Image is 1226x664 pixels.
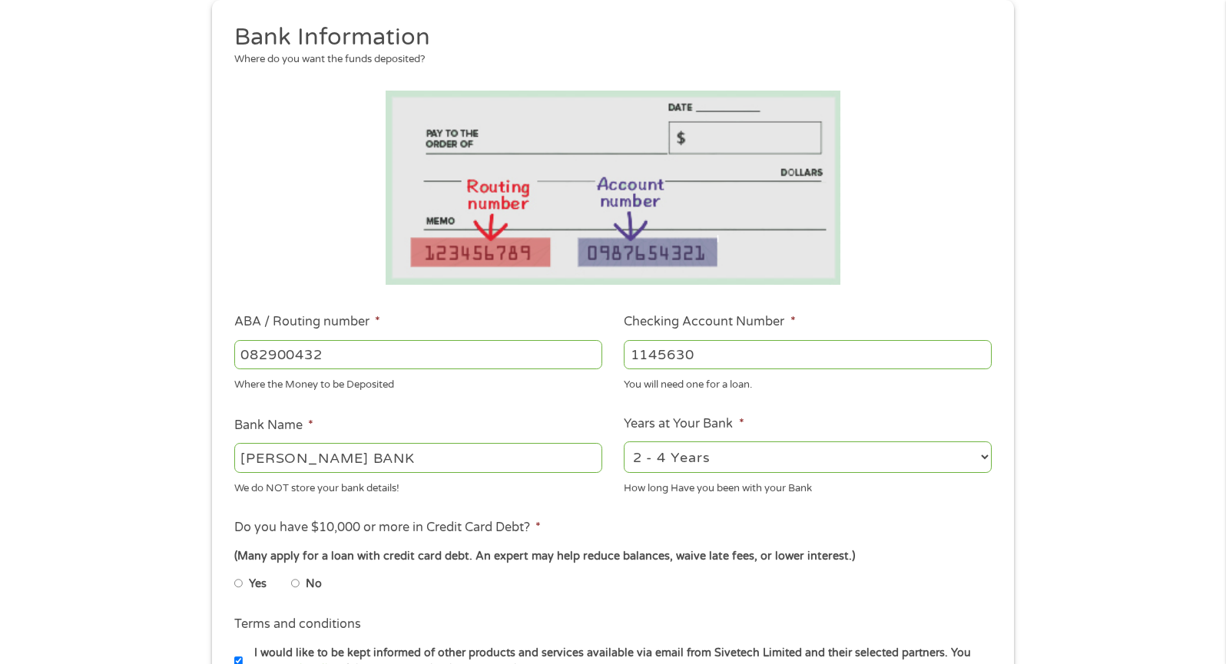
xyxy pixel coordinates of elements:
[306,576,322,593] label: No
[624,475,992,496] div: How long Have you been with your Bank
[234,340,602,369] input: 263177916
[624,416,744,432] label: Years at Your Bank
[249,576,267,593] label: Yes
[624,314,795,330] label: Checking Account Number
[234,520,541,536] label: Do you have $10,000 or more in Credit Card Debt?
[234,418,313,434] label: Bank Name
[234,22,981,53] h2: Bank Information
[234,616,361,633] label: Terms and conditions
[234,314,380,330] label: ABA / Routing number
[234,52,981,68] div: Where do you want the funds deposited?
[234,548,992,565] div: (Many apply for a loan with credit card debt. An expert may help reduce balances, waive late fees...
[386,91,840,285] img: Routing number location
[234,475,602,496] div: We do NOT store your bank details!
[624,372,992,393] div: You will need one for a loan.
[624,340,992,369] input: 345634636
[234,372,602,393] div: Where the Money to be Deposited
